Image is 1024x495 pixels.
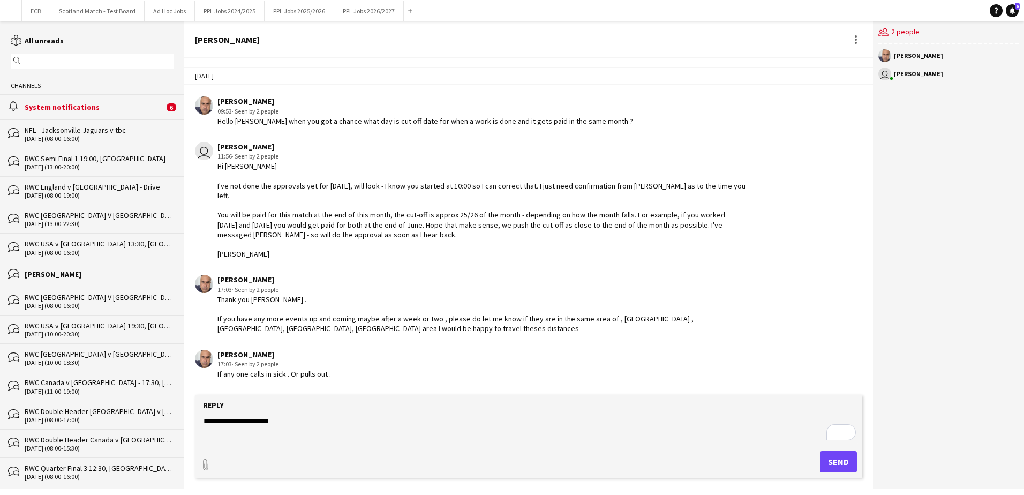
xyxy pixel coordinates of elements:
[25,211,174,220] div: RWC [GEOGRAPHIC_DATA] V [GEOGRAPHIC_DATA] 20:15, [GEOGRAPHIC_DATA]
[25,192,174,199] div: [DATE] (08:00-19:00)
[25,220,174,228] div: [DATE] (13:00-22:30)
[217,369,331,379] div: If any one calls in sick . Or pulls out .
[25,125,174,135] div: NFL - Jacksonville Jaguars v tbc
[217,96,633,106] div: [PERSON_NAME]
[217,295,746,334] div: Thank you [PERSON_NAME] . If you have any more events up and coming maybe after a week or two , p...
[878,21,1019,44] div: 2 people
[217,116,633,126] div: Hello [PERSON_NAME] when you got a chance what day is cut off date for when a work is done and it...
[25,154,174,163] div: RWC Semi Final 1 19:00, [GEOGRAPHIC_DATA]
[25,269,174,279] div: [PERSON_NAME]
[195,35,260,44] div: [PERSON_NAME]
[167,103,176,111] span: 6
[217,152,746,161] div: 11:56
[22,1,50,21] button: ECB
[25,321,174,331] div: RWC USA v [GEOGRAPHIC_DATA] 19:30, [GEOGRAPHIC_DATA]
[265,1,334,21] button: PPL Jobs 2025/2026
[145,1,195,21] button: Ad Hoc Jobs
[25,378,174,387] div: RWC Canada v [GEOGRAPHIC_DATA] - 17:30, [GEOGRAPHIC_DATA]
[25,163,174,171] div: [DATE] (13:00-20:00)
[217,285,746,295] div: 17:03
[894,52,943,59] div: [PERSON_NAME]
[232,152,278,160] span: · Seen by 2 people
[25,463,174,473] div: RWC Quarter Final 3 12:30, [GEOGRAPHIC_DATA]
[184,67,873,85] div: [DATE]
[25,239,174,249] div: RWC USA v [GEOGRAPHIC_DATA] 13:30, [GEOGRAPHIC_DATA]
[25,102,164,112] div: System notifications
[25,445,174,452] div: [DATE] (08:00-15:30)
[232,286,278,294] span: · Seen by 2 people
[232,360,278,368] span: · Seen by 2 people
[25,349,174,359] div: RWC [GEOGRAPHIC_DATA] v [GEOGRAPHIC_DATA] - 17:30, [GEOGRAPHIC_DATA]
[25,135,174,142] div: [DATE] (08:00-16:00)
[334,1,404,21] button: PPL Jobs 2026/2027
[894,71,943,77] div: [PERSON_NAME]
[217,359,331,369] div: 17:03
[25,388,174,395] div: [DATE] (11:00-19:00)
[203,400,224,410] label: Reply
[25,182,174,192] div: RWC England v [GEOGRAPHIC_DATA] - Drive
[25,249,174,257] div: [DATE] (08:00-16:00)
[820,451,857,472] button: Send
[25,359,174,366] div: [DATE] (10:00-18:30)
[11,36,64,46] a: All unreads
[195,1,265,21] button: PPL Jobs 2024/2025
[1006,4,1019,17] a: 6
[25,302,174,310] div: [DATE] (08:00-16:00)
[1015,3,1020,10] span: 6
[202,416,859,444] textarea: To enrich screen reader interactions, please activate Accessibility in Grammarly extension settings
[25,407,174,416] div: RWC Double Header [GEOGRAPHIC_DATA] v [GEOGRAPHIC_DATA] 14:00 & France v [GEOGRAPHIC_DATA] 16:45 ...
[217,350,331,359] div: [PERSON_NAME]
[50,1,145,21] button: Scotland Match - Test Board
[232,107,278,115] span: · Seen by 2 people
[25,435,174,445] div: RWC Double Header Canada v [GEOGRAPHIC_DATA] 12:00 & Wales v [GEOGRAPHIC_DATA] 14:45, [GEOGRAPHIC...
[25,416,174,424] div: [DATE] (08:00-17:00)
[217,161,746,259] div: Hi [PERSON_NAME] I've not done the approvals yet for [DATE], will look - I know you started at 10...
[217,107,633,116] div: 09:53
[25,292,174,302] div: RWC [GEOGRAPHIC_DATA] V [GEOGRAPHIC_DATA] 12:00
[217,275,746,284] div: [PERSON_NAME]
[217,142,746,152] div: [PERSON_NAME]
[25,473,174,481] div: [DATE] (08:00-16:00)
[25,331,174,338] div: [DATE] (10:00-20:30)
